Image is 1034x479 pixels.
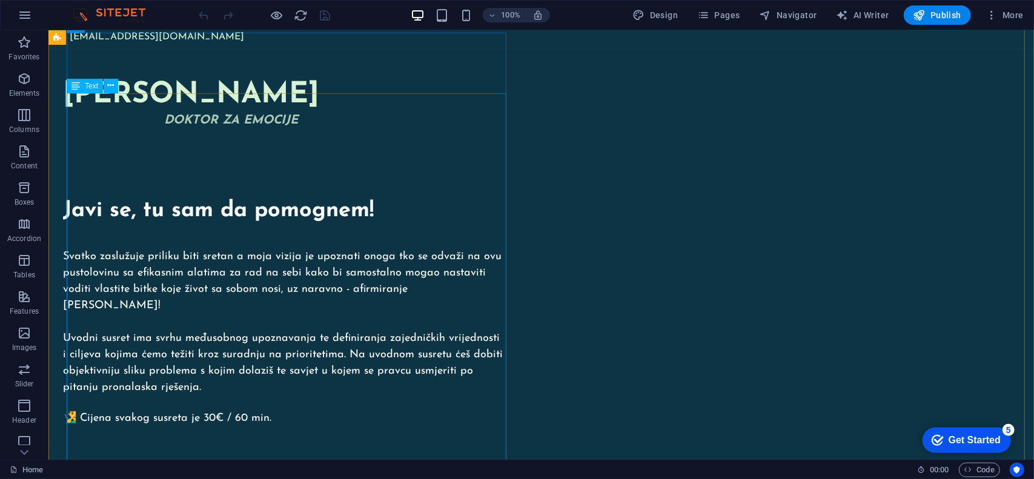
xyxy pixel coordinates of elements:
[9,88,40,98] p: Elements
[832,5,894,25] button: AI Writer
[22,2,196,12] a: [EMAIL_ADDRESS][DOMAIN_NAME]
[692,5,744,25] button: Pages
[628,5,683,25] div: Design (Ctrl+Alt+Y)
[760,9,817,21] span: Navigator
[270,8,284,22] button: Click here to leave preview mode and continue editing
[10,6,98,31] div: Get Started 5 items remaining, 0% complete
[36,13,88,24] div: Get Started
[70,8,161,22] img: Editor Logo
[964,463,995,477] span: Code
[85,82,98,90] span: Text
[837,9,889,21] span: AI Writer
[633,9,678,21] span: Design
[986,9,1024,21] span: More
[904,5,971,25] button: Publish
[483,8,526,22] button: 100%
[913,9,961,21] span: Publish
[11,161,38,171] p: Content
[90,2,102,15] div: 5
[532,10,543,21] i: On resize automatically adjust zoom level to fit chosen device.
[628,5,683,25] button: Design
[959,463,1000,477] button: Code
[10,463,43,477] a: Click to cancel selection. Double-click to open Pages
[15,379,34,389] p: Slider
[15,197,35,207] p: Boxes
[938,465,940,474] span: :
[13,270,35,280] p: Tables
[9,125,39,134] p: Columns
[755,5,822,25] button: Navigator
[1010,463,1024,477] button: Usercentrics
[697,9,740,21] span: Pages
[981,5,1029,25] button: More
[294,8,308,22] button: reload
[294,8,308,22] i: Reload page
[10,306,39,316] p: Features
[7,234,41,243] p: Accordion
[12,343,37,352] p: Images
[917,463,949,477] h6: Session time
[12,415,36,425] p: Header
[930,463,949,477] span: 00 00
[8,52,39,62] p: Favorites
[501,8,520,22] h6: 100%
